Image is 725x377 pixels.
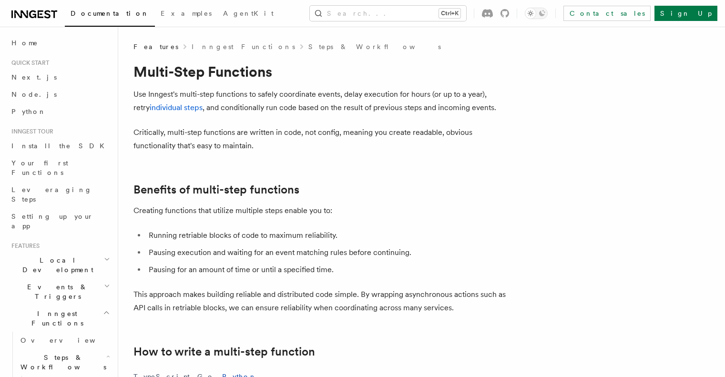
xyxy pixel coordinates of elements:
span: Quick start [8,59,49,67]
span: Your first Functions [11,159,68,176]
h1: Multi-Step Functions [133,63,515,80]
span: Python [11,108,46,115]
a: Benefits of multi-step functions [133,183,299,196]
li: Pausing for an amount of time or until a specified time. [146,263,515,276]
span: Features [8,242,40,250]
span: Documentation [71,10,149,17]
p: This approach makes building reliable and distributed code simple. By wrapping asynchronous actio... [133,288,515,315]
button: Toggle dark mode [525,8,548,19]
span: Inngest Functions [8,309,103,328]
a: Your first Functions [8,154,112,181]
span: Examples [161,10,212,17]
a: How to write a multi-step function [133,345,315,358]
span: Node.js [11,91,57,98]
button: Events & Triggers [8,278,112,305]
span: Leveraging Steps [11,186,92,203]
span: Local Development [8,255,104,275]
span: Features [133,42,178,51]
a: AgentKit [217,3,279,26]
button: Search...Ctrl+K [310,6,466,21]
a: Overview [17,332,112,349]
a: Documentation [65,3,155,27]
a: Install the SDK [8,137,112,154]
a: Contact sales [563,6,651,21]
a: Home [8,34,112,51]
li: Pausing execution and waiting for an event matching rules before continuing. [146,246,515,259]
button: Steps & Workflows [17,349,112,376]
button: Inngest Functions [8,305,112,332]
span: Steps & Workflows [17,353,106,372]
a: Setting up your app [8,208,112,234]
span: Inngest tour [8,128,53,135]
li: Running retriable blocks of code to maximum reliability. [146,229,515,242]
a: Inngest Functions [192,42,295,51]
span: Events & Triggers [8,282,104,301]
a: Sign Up [654,6,717,21]
span: AgentKit [223,10,274,17]
span: Home [11,38,38,48]
a: Steps & Workflows [308,42,441,51]
a: Examples [155,3,217,26]
a: Next.js [8,69,112,86]
p: Creating functions that utilize multiple steps enable you to: [133,204,515,217]
span: Install the SDK [11,142,110,150]
a: Node.js [8,86,112,103]
p: Use Inngest's multi-step functions to safely coordinate events, delay execution for hours (or up ... [133,88,515,114]
span: Overview [20,336,119,344]
a: Leveraging Steps [8,181,112,208]
a: Python [8,103,112,120]
kbd: Ctrl+K [439,9,460,18]
a: individual steps [150,103,203,112]
button: Local Development [8,252,112,278]
span: Setting up your app [11,213,93,230]
p: Critically, multi-step functions are written in code, not config, meaning you create readable, ob... [133,126,515,153]
span: Next.js [11,73,57,81]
